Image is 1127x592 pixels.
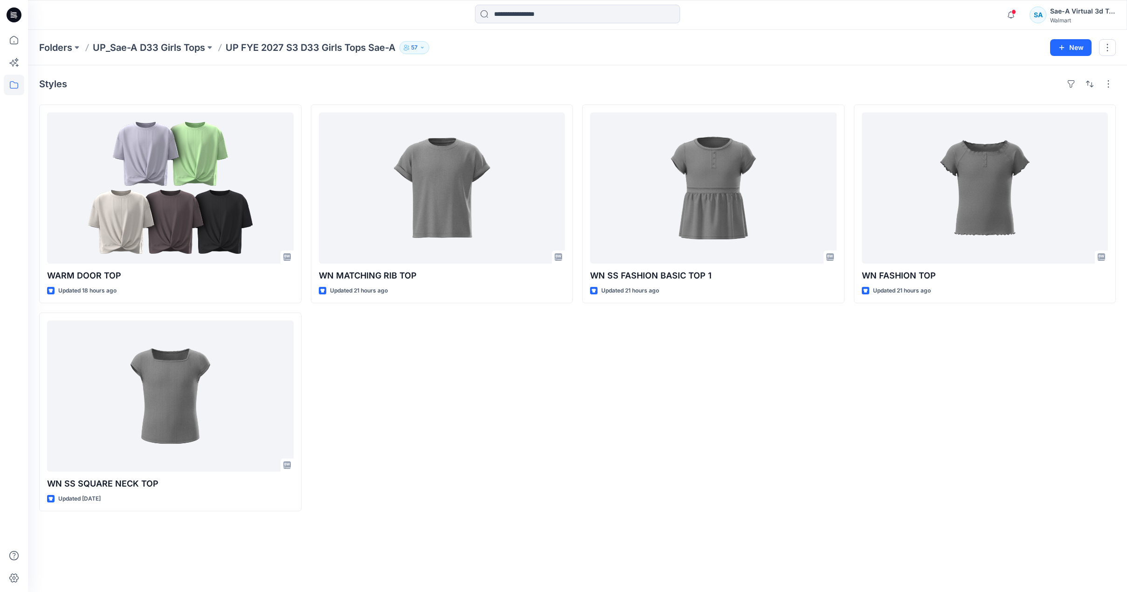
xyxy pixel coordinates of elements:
[39,78,67,90] h4: Styles
[319,269,565,282] p: WN MATCHING RIB TOP
[601,286,659,296] p: Updated 21 hours ago
[1050,17,1115,24] div: Walmart
[58,286,117,296] p: Updated 18 hours ago
[1050,39,1092,56] button: New
[319,112,565,264] a: WN MATCHING RIB TOP
[399,41,429,54] button: 57
[93,41,205,54] a: UP_Sae-A D33 Girls Tops
[1030,7,1046,23] div: SA
[862,269,1108,282] p: WN FASHION TOP
[590,112,837,264] a: WN SS FASHION BASIC TOP 1
[873,286,931,296] p: Updated 21 hours ago
[862,112,1108,264] a: WN FASHION TOP
[590,269,837,282] p: WN SS FASHION BASIC TOP 1
[58,494,101,504] p: Updated [DATE]
[47,112,294,264] a: WARM DOOR TOP
[330,286,388,296] p: Updated 21 hours ago
[39,41,72,54] a: Folders
[226,41,396,54] p: UP FYE 2027 S3 D33 Girls Tops Sae-A
[47,269,294,282] p: WARM DOOR TOP
[47,477,294,490] p: WN SS SQUARE NECK TOP
[47,320,294,472] a: WN SS SQUARE NECK TOP
[1050,6,1115,17] div: Sae-A Virtual 3d Team
[411,42,418,53] p: 57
